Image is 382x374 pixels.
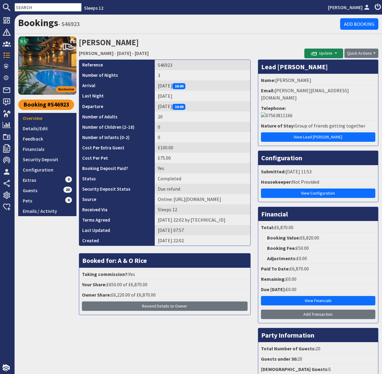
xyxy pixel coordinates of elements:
[328,4,371,11] a: [PERSON_NAME]
[84,5,103,11] a: Sleeps 12
[172,83,186,89] span: 16:00
[155,80,250,91] td: [DATE]
[20,38,26,45] span: 9.5
[65,176,72,182] span: 0
[261,123,295,129] strong: Nature of Stay:
[260,354,377,364] li: 20
[18,195,76,206] a: Pets0
[79,153,155,163] th: Cost Per Pet
[110,218,115,223] i: Agreements were checked at the time of signing booking terms:<br>- I AGREE to let Sleeps12.com Li...
[155,153,250,163] td: £75.00
[260,284,377,295] li: £0.00
[311,50,333,56] span: Update
[79,80,155,91] th: Arrival
[261,286,286,292] strong: Due [DATE]:
[261,310,375,319] a: Add Transaction
[260,274,377,284] li: £0.00
[260,75,377,86] li: [PERSON_NAME]
[260,177,377,187] li: Not Provided
[261,132,375,142] a: View Lead [PERSON_NAME]
[79,184,155,194] th: Security Deposit Status
[155,101,250,111] td: [DATE]
[79,235,155,246] th: Created
[79,204,155,215] th: Received Via
[260,344,377,354] li: 20
[79,253,250,267] h3: Booked for: A & O Rice
[79,60,155,70] th: Reference
[79,215,155,225] th: Terms Agreed
[260,264,377,274] li: £6,870.00
[79,194,155,204] th: Source
[260,86,377,103] li: [PERSON_NAME][EMAIL_ADDRESS][DOMAIN_NAME]
[258,60,378,74] h3: Lead [PERSON_NAME]
[260,223,377,233] li: £6,870.00
[18,123,76,134] a: Details/Edit
[65,197,72,203] span: 0
[155,163,250,173] td: Yes
[18,17,58,29] a: Bookings
[260,233,377,243] li: £6,820.00
[79,225,155,235] th: Last Updated
[261,356,297,362] strong: Guests under 30:
[340,18,378,30] a: Add Booking
[155,204,250,215] td: Sleeps 12
[18,154,76,165] a: Security Deposit
[18,185,76,195] a: Guests20
[82,301,248,311] button: Resend Details to Owner
[142,303,187,309] span: Resend Details to Owner
[81,280,249,290] li: £650.00 of £6,870.00
[155,173,250,184] td: Completed
[79,163,155,173] th: Booking Deposit Paid?
[261,224,274,230] strong: Total:
[2,364,10,372] img: staytech_i_w-64f4e8e9ee0a9c174fd5317b4b171b261742d2d393467e5bdba4413f4f884c10.svg
[260,253,377,264] li: £0.00
[18,100,74,110] a: Booking #S46923
[267,245,296,251] strong: Booking Fee:
[79,173,155,184] th: Status
[155,122,250,132] td: 0
[79,50,113,56] a: [PERSON_NAME]
[258,328,378,342] h3: Party Information
[261,87,275,93] strong: Email:
[82,281,106,287] strong: Your Share:
[56,86,76,92] span: Exclusive
[79,91,155,101] th: Last Night
[155,142,250,153] td: £100.00
[79,70,155,80] th: Number of Nights
[82,292,111,298] strong: Owner Share:
[261,366,329,372] strong: [DEMOGRAPHIC_DATA] Guests:
[261,168,286,175] strong: Submitted:
[63,187,72,193] span: 20
[81,290,249,300] li: £6,220.00 of £6,870.00
[79,132,155,142] th: Number of Infants (0-2)
[261,276,286,282] strong: Remaining:
[260,167,377,177] li: [DATE] 11:53
[261,179,292,185] strong: Housekeeper:
[114,50,116,56] span: -
[261,77,275,83] strong: Name:
[155,215,250,225] td: [DATE] 22:02 by [TECHNICAL_ID]
[258,151,378,165] h3: Configuration
[79,142,155,153] th: Cost Per Extra Guest
[267,255,296,261] strong: Adjustments:
[344,49,378,58] button: Quick Actions
[260,121,377,131] li: Group of friends getting together
[18,36,76,95] img: Hares Barton's icon
[58,20,80,28] small: - S46923
[15,3,82,12] input: SEARCH
[117,50,149,56] a: [DATE] - [DATE]
[155,91,250,101] td: [DATE]
[79,111,155,122] th: Number of Adults
[82,271,129,277] strong: Taking commission?:
[79,122,155,132] th: Number of Children (2-18)
[18,113,76,123] a: Overview
[79,101,155,111] th: Departure
[18,134,76,144] a: Feedback
[155,194,250,204] td: Online: https://linktr.ee/
[155,225,250,235] td: [DATE] 07:57
[261,112,266,117] img: Makecall16.png
[261,266,290,272] strong: Paid To Date:
[261,189,375,198] a: View Configuration
[81,269,249,280] li: Yes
